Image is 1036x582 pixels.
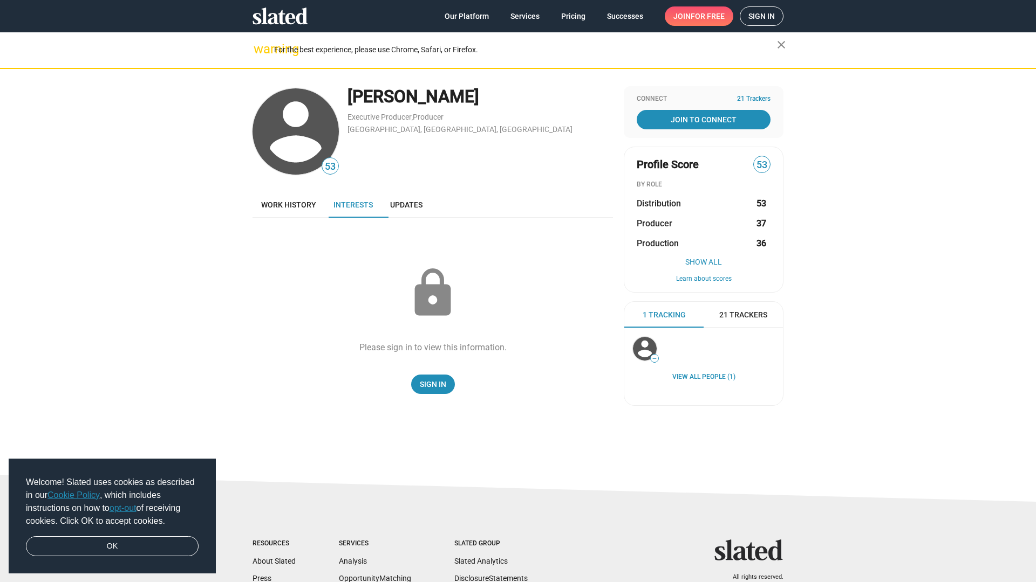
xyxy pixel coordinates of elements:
span: Work history [261,200,316,209]
a: dismiss cookie message [26,536,199,557]
span: 1 Tracking [643,310,686,320]
a: Successes [598,6,652,26]
strong: 36 [756,238,766,249]
strong: 37 [756,218,766,229]
a: Interests [325,192,381,218]
span: 53 [754,158,770,172]
a: Join To Connect [637,110,771,129]
a: Sign In [411,375,455,394]
span: 53 [322,160,338,174]
div: Slated Group [454,539,528,548]
a: Producer [413,113,444,121]
div: BY ROLE [637,181,771,189]
div: For the best experience, please use Chrome, Safari, or Firefox. [274,43,777,57]
span: Profile Score [637,157,699,172]
a: Our Platform [436,6,497,26]
span: Services [510,6,540,26]
a: Slated Analytics [454,557,508,565]
a: Joinfor free [665,6,733,26]
span: Sign in [748,7,775,25]
span: Sign In [420,375,446,394]
a: View all People (1) [672,373,735,382]
span: Distribution [637,198,681,209]
span: Join To Connect [639,110,768,129]
mat-icon: lock [406,266,460,320]
a: Cookie Policy [47,490,100,500]
button: Learn about scores [637,275,771,283]
a: [GEOGRAPHIC_DATA], [GEOGRAPHIC_DATA], [GEOGRAPHIC_DATA] [347,125,572,134]
div: [PERSON_NAME] [347,85,613,108]
button: Show All [637,258,771,266]
span: Welcome! Slated uses cookies as described in our , which includes instructions on how to of recei... [26,476,199,528]
span: — [651,356,658,362]
span: , [412,115,413,121]
div: Please sign in to view this information. [359,342,507,353]
div: cookieconsent [9,459,216,574]
div: Connect [637,95,771,103]
span: Our Platform [445,6,489,26]
div: Services [339,539,411,548]
span: Production [637,238,679,249]
a: Pricing [553,6,594,26]
mat-icon: warning [254,43,267,56]
span: 21 Trackers [737,95,771,103]
span: for free [691,6,725,26]
a: opt-out [110,503,137,512]
span: Updates [390,200,422,209]
a: Work history [253,192,325,218]
span: Producer [637,218,672,229]
span: Pricing [561,6,585,26]
a: Services [502,6,548,26]
div: Resources [253,539,296,548]
span: Interests [333,200,373,209]
a: About Slated [253,557,296,565]
span: Join [673,6,725,26]
strong: 53 [756,198,766,209]
span: 21 Trackers [719,310,767,320]
a: Analysis [339,557,367,565]
a: Updates [381,192,431,218]
a: Sign in [740,6,783,26]
span: Successes [607,6,643,26]
mat-icon: close [775,38,788,51]
a: Executive Producer [347,113,412,121]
